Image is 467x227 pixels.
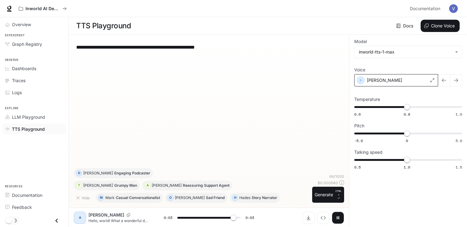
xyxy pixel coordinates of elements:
[447,2,460,15] button: User avatar
[2,63,66,74] a: Dashboards
[116,196,160,200] p: Casual Conversationalist
[83,171,113,175] p: [PERSON_NAME]
[114,184,137,187] p: Grumpy Man
[12,126,45,132] span: TTS Playground
[2,124,66,134] a: TTS Playground
[74,193,93,203] button: Hide
[152,184,182,187] p: [PERSON_NAME]
[76,168,82,178] div: D
[404,165,410,170] span: 1.0
[74,168,153,178] button: D[PERSON_NAME]Engaging Podcaster
[165,193,227,203] button: O[PERSON_NAME]Sad Friend
[142,181,232,190] button: A[PERSON_NAME]Reassuring Support Agent
[26,6,60,11] p: Inworld AI Demos
[12,204,32,210] span: Feedback
[12,65,36,72] span: Dashboards
[355,46,462,58] div: inworld-tts-1-max
[83,184,113,187] p: [PERSON_NAME]
[50,214,64,227] button: Close drawer
[12,192,42,198] span: Documentation
[12,77,26,84] span: Traces
[124,213,133,217] button: Copy Voice ID
[406,138,408,143] span: 0
[317,212,329,224] button: Inspect
[2,75,66,86] a: Traces
[302,212,315,224] button: Download audio
[76,181,82,190] div: T
[456,138,462,143] span: 5.0
[175,196,205,200] p: [PERSON_NAME]
[336,189,342,200] p: ⏎
[395,20,416,32] a: Docs
[336,189,342,197] p: CTRL +
[232,193,238,203] div: H
[354,112,361,117] span: 0.6
[16,2,69,15] button: All workspaces
[75,213,85,223] div: A
[456,112,462,117] span: 1.0
[96,193,163,203] button: MMarkCasual Conversationalist
[105,196,115,200] p: Mark
[449,4,458,13] img: User avatar
[145,181,150,190] div: A
[354,97,380,102] p: Temperature
[456,165,462,170] span: 1.5
[239,196,250,200] p: Hades
[12,21,31,28] span: Overview
[2,190,66,201] a: Documentation
[2,87,66,98] a: Logs
[168,193,173,203] div: O
[230,193,280,203] button: HHadesStory Narrator
[312,187,344,203] button: GenerateCTRL +⏎
[74,181,140,190] button: T[PERSON_NAME]Grumpy Man
[354,39,367,44] p: Model
[88,218,149,223] p: Hello, world! What a wonderful day to be a text-to-speech model!
[206,196,225,200] p: Sad Friend
[407,2,445,15] a: Documentation
[2,202,66,213] a: Feedback
[329,174,344,179] p: 64 / 1000
[252,196,277,200] p: Story Narrator
[354,68,365,72] p: Voice
[12,41,42,47] span: Graph Registry
[12,114,45,120] span: LLM Playground
[404,112,410,117] span: 0.8
[2,112,66,122] a: LLM Playground
[354,150,383,154] p: Talking speed
[421,20,460,32] button: Clone Voice
[76,20,131,32] h1: TTS Playground
[354,165,361,170] span: 0.5
[245,215,254,221] span: 0:03
[354,124,364,128] p: Pitch
[12,89,22,96] span: Logs
[359,49,452,55] div: inworld-tts-1-max
[410,5,440,13] span: Documentation
[164,215,172,221] span: 0:03
[183,184,230,187] p: Reassuring Support Agent
[98,193,104,203] div: M
[367,77,402,83] p: [PERSON_NAME]
[2,19,66,30] a: Overview
[2,39,66,50] a: Graph Registry
[354,138,363,143] span: -5.0
[114,171,150,175] p: Engaging Podcaster
[88,212,124,218] p: [PERSON_NAME]
[318,180,338,185] p: $ 0.000640
[6,217,12,224] span: Dark mode toggle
